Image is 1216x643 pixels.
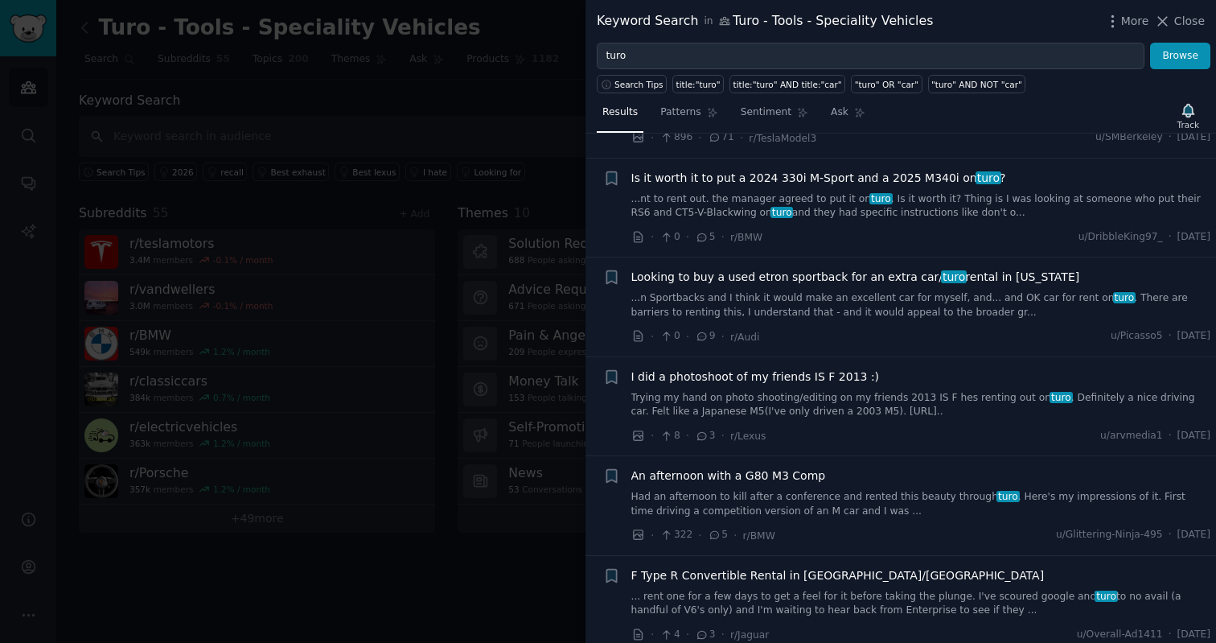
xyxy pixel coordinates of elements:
span: 5 [695,230,715,245]
button: Track [1172,99,1205,133]
span: r/BMW [743,530,775,542]
a: title:"turo" AND title:"car" [729,75,845,93]
div: "turo" OR "car" [855,79,918,90]
span: 4 [659,628,680,642]
a: An afternoon with a G80 M3 Comp [631,468,826,484]
a: Is it worth it to put a 2024 330i M-Sport and a 2025 M340i onturo? [631,170,1006,187]
span: r/TeslaModel3 [749,133,816,144]
span: u/DribbleKing97_ [1078,230,1163,245]
button: Search Tips [597,75,667,93]
span: Ask [831,105,848,120]
span: Sentiment [741,105,791,120]
a: Sentiment [735,100,814,133]
span: turo [996,491,1019,502]
span: 322 [659,528,692,542]
span: · [698,527,701,544]
a: ...n Sportbacks and I think it would make an excellent car for myself, and... and OK car for rent... [631,291,1211,319]
span: u/Picasso5 [1111,329,1163,344]
a: title:"turo" [672,75,724,93]
span: · [698,130,701,146]
a: Patterns [655,100,723,133]
div: title:"turo" AND title:"car" [733,79,842,90]
span: 71 [708,130,734,145]
span: u/arvmedia1 [1100,429,1163,443]
span: r/Lexus [730,431,766,442]
span: · [651,427,654,444]
span: turo [976,171,1001,184]
span: turo [1113,292,1136,303]
span: · [651,527,654,544]
span: · [651,626,654,643]
span: 896 [659,130,692,145]
span: · [721,626,725,643]
span: · [651,130,654,146]
span: Is it worth it to put a 2024 330i M-Sport and a 2025 M340i on ? [631,170,1006,187]
span: [DATE] [1177,429,1210,443]
span: 9 [695,329,715,344]
span: · [1169,130,1172,145]
span: · [686,328,689,345]
span: r/BMW [730,232,762,243]
span: · [721,427,725,444]
div: "turo" AND NOT "car" [931,79,1022,90]
a: I did a photoshoot of my friends IS F 2013 :) [631,369,880,385]
span: [DATE] [1177,528,1210,542]
a: ... rent one for a few days to get a feel for it before taking the plunge. I've scoured google an... [631,590,1211,618]
a: Trying my hand on photo shooting/editing on my friends 2013 IS F hes renting out onturo. Definite... [631,391,1211,419]
a: F Type R Convertible Rental in [GEOGRAPHIC_DATA]/[GEOGRAPHIC_DATA] [631,567,1045,584]
span: 3 [695,429,715,443]
span: · [733,527,737,544]
button: More [1104,13,1149,30]
span: · [1169,429,1172,443]
span: r/Jaguar [730,629,769,641]
span: 5 [708,528,728,542]
span: 3 [695,628,715,642]
span: · [686,427,689,444]
a: "turo" OR "car" [851,75,922,93]
span: [DATE] [1177,230,1210,245]
span: r/Audi [730,332,760,343]
span: · [1169,528,1172,542]
span: Close [1174,13,1205,30]
span: · [1169,329,1172,344]
span: 0 [659,230,680,245]
button: Browse [1150,43,1210,70]
div: title:"turo" [676,79,721,90]
span: u/Glittering-Ninja-495 [1056,528,1163,542]
span: 8 [659,429,680,443]
span: Looking to buy a used etron sportback for an extra car/ rental in [US_STATE] [631,269,1080,286]
span: · [1169,628,1172,642]
span: · [721,328,725,345]
span: turo [869,193,892,204]
a: Results [597,100,643,133]
span: in [704,14,713,29]
a: "turo" AND NOT "car" [928,75,1026,93]
span: · [1169,230,1172,245]
span: · [740,130,743,146]
span: turo [1050,392,1072,403]
div: Track [1177,119,1199,130]
span: · [651,328,654,345]
span: · [651,229,654,245]
span: · [686,229,689,245]
span: More [1121,13,1149,30]
span: u/SMBerkeley [1095,130,1163,145]
span: · [686,626,689,643]
span: 0 [659,329,680,344]
a: Looking to buy a used etron sportback for an extra car/turorental in [US_STATE] [631,269,1080,286]
div: Keyword Search Turo - Tools - Speciality Vehicles [597,11,933,31]
input: Try a keyword related to your business [597,43,1144,70]
span: [DATE] [1177,628,1210,642]
span: turo [941,270,967,283]
a: ...nt to rent out. the manager agreed to put it onturo. Is it worth it? Thing is I was looking at... [631,192,1211,221]
span: u/Overall-Ad1411 [1077,628,1163,642]
a: Ask [825,100,871,133]
span: turo [770,207,793,218]
span: Results [602,105,638,120]
span: Search Tips [614,79,663,90]
span: [DATE] [1177,329,1210,344]
a: Had an afternoon to kill after a conference and rented this beauty throughturo. Here's my impress... [631,490,1211,518]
